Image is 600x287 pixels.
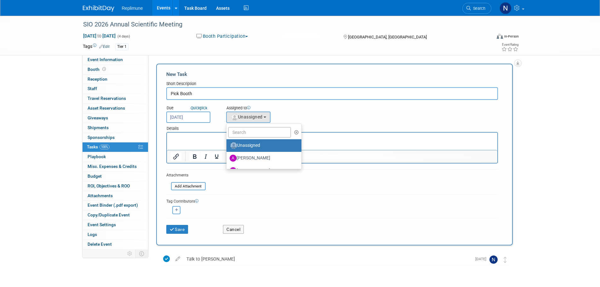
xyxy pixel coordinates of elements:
a: Asset Reservations [83,104,148,113]
a: Staff [83,84,148,94]
a: Playbook [83,152,148,162]
img: ExhibitDay [83,5,114,12]
td: Toggle Event Tabs [135,250,148,258]
label: Unassigned [230,141,295,151]
div: Due [166,105,217,112]
span: Event Information [88,57,123,62]
span: Sponsorships [88,135,115,140]
span: Logs [88,232,97,237]
a: Quickpick [189,105,209,111]
div: Short Description [166,81,498,87]
a: edit [172,256,183,262]
img: Nicole Schaeffner [500,2,511,14]
span: [GEOGRAPHIC_DATA], [GEOGRAPHIC_DATA] [348,35,427,39]
span: to [96,33,102,38]
div: Details [166,123,498,132]
span: Giveaways [88,115,108,120]
button: Unassigned [226,112,271,123]
span: Event Binder (.pdf export) [88,203,138,208]
button: Bold [189,152,200,161]
span: Shipments [88,125,109,130]
span: Search [471,6,485,11]
a: Delete Event [83,240,148,249]
span: [DATE] [DATE] [83,33,116,39]
a: Tasks100% [83,142,148,152]
span: ROI, Objectives & ROO [88,183,130,188]
a: Event Information [83,55,148,65]
label: [PERSON_NAME] [230,153,295,163]
div: Event Rating [501,43,518,46]
a: Shipments [83,123,148,133]
div: Talk to [PERSON_NAME] [183,254,471,264]
a: Copy/Duplicate Event [83,210,148,220]
div: Assigned to [226,105,302,112]
span: Delete Event [88,242,112,247]
span: Replimune [122,6,143,11]
span: Misc. Expenses & Credits [88,164,137,169]
a: Edit [99,44,110,49]
span: Asset Reservations [88,106,125,111]
div: Tag Contributors [166,198,498,204]
a: Giveaways [83,113,148,123]
td: Personalize Event Tab Strip [124,250,135,258]
span: Booth not reserved yet [101,67,107,72]
span: [DATE] [475,257,489,261]
button: Cancel [223,225,244,234]
span: 100% [100,145,110,149]
span: Booth [88,67,107,72]
a: Event Settings [83,220,148,230]
button: Italic [200,152,211,161]
button: Save [166,225,188,234]
a: Attachments [83,191,148,201]
span: Copy/Duplicate Event [88,212,130,217]
img: Nicole Schaeffner [489,255,498,264]
span: Travel Reservations [88,96,126,101]
img: Unassigned-User-Icon.png [230,142,237,149]
div: Tier 1 [115,43,129,50]
button: Insert/edit link [171,152,181,161]
input: Name of task or a short description [166,87,498,100]
a: Misc. Expenses & Credits [83,162,148,171]
img: A.jpg [230,167,237,174]
a: Booth [83,65,148,74]
a: Search [462,3,491,14]
span: (4 days) [117,34,130,38]
a: Logs [83,230,148,239]
span: Attachments [88,193,113,198]
img: A.jpg [230,155,237,162]
input: Due Date [166,112,210,123]
div: Event Format [454,33,519,42]
button: Underline [211,152,222,161]
div: SIO 2026 Annual Scientific Meeting [81,19,482,30]
span: Staff [88,86,97,91]
label: [PERSON_NAME] [230,166,295,176]
a: Event Binder (.pdf export) [83,201,148,210]
a: Sponsorships [83,133,148,142]
button: Booth Participation [194,33,250,40]
span: Tasks [87,144,110,149]
img: Format-Inperson.png [497,34,503,39]
a: Travel Reservations [83,94,148,103]
iframe: Rich Text Area [167,133,497,150]
a: ROI, Objectives & ROO [83,181,148,191]
input: Search [228,127,291,138]
div: In-Person [504,34,519,39]
span: Event Settings [88,222,116,227]
td: Tags [83,43,110,50]
span: Budget [88,174,102,179]
span: Playbook [88,154,106,159]
div: New Task [166,71,498,78]
span: Reception [88,77,107,82]
a: Reception [83,75,148,84]
div: Attachments [166,173,206,178]
i: Move task [504,257,507,263]
span: Unassigned [231,114,263,119]
i: Quick [191,106,200,110]
a: Budget [83,172,148,181]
